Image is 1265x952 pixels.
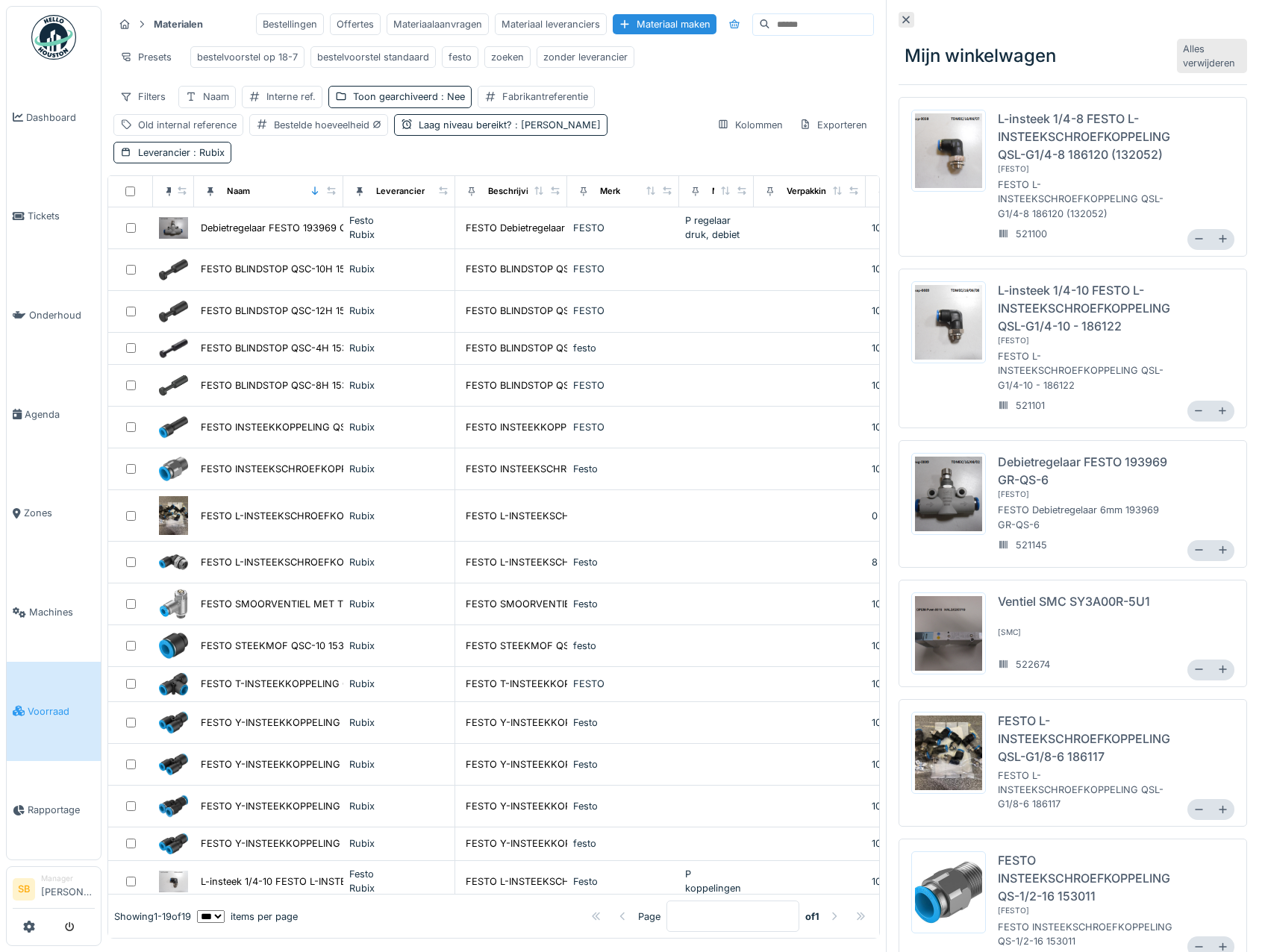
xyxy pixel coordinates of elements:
[159,833,188,855] img: FESTO Y-INSTEEKKOPPELING QSY-8 153150 (130809)
[201,262,412,276] div: FESTO BLINDSTOP QSC-10H 153270 (130702)
[159,631,188,660] img: FESTO STEEKMOF QSC-10 153265 (130707)
[488,185,539,198] div: Beschrijving
[113,86,172,107] div: Filters
[159,708,188,737] img: FESTO Y-INSTEEKKOPPELING QSY-10 153151
[266,90,316,104] div: Interne ref.
[466,757,690,771] div: FESTO Y-INSTEEKKOPPELING QSY-12-10 153156
[915,596,982,671] img: xj389fixymp2x0i4g7a1jj5b756r
[466,799,716,813] div: FESTO Y-INSTEEKKOPPELING QSY-6 153149 (130808)
[573,420,673,434] div: FESTO
[28,803,95,817] span: Rapportage
[353,90,465,104] div: Toon gearchiveerd
[998,592,1150,610] div: Ventiel SMC SY3A00R-5U1
[872,462,972,476] div: 10
[159,750,188,779] img: FESTO Y-INSTEEKKOPPELING QSY-12-10 153156
[872,677,972,691] div: 10
[201,555,519,569] div: FESTO L-INSTEEKSCHROEFKOPPELING QSL-G3/8-8 186121 (132055)
[466,341,674,355] div: FESTO BLINDSTOP QSC-4H 153267 (130699)
[25,407,95,422] span: Agenda
[915,113,982,188] img: b6linbuskwle9ckac5mvzxd3i7kd
[872,378,972,392] div: 10
[201,378,407,392] div: FESTO BLINDSTOP QSC-8H 153269 (130701)
[573,757,673,771] div: Festo
[201,836,452,851] div: FESTO Y-INSTEEKKOPPELING QSY-8 153150 (130809)
[349,717,375,728] span: Rubix
[29,605,95,619] span: Machines
[114,909,191,924] div: Showing 1 - 19 of 19
[227,185,250,198] div: Naam
[148,17,209,31] strong: Materialen
[449,50,472,64] div: festo
[317,50,429,64] div: bestelvoorstel standaard
[573,799,673,813] div: Festo
[349,759,375,770] span: Rubix
[998,453,1175,489] div: Debietregelaar FESTO 193969 GR-QS-6
[466,677,675,691] div: FESTO T-INSTEEKKOPPELING QST-16 153133
[349,640,375,651] span: Rubix
[159,217,188,239] img: Debietregelaar FESTO 193969 GR-QS-6
[998,335,1029,346] div: [ Festo ]
[201,715,409,730] div: FESTO Y-INSTEEKKOPPELING QSY-10 153151
[201,597,540,611] div: FESTO SMOORVENTIEL MET TERUGSLAGKLEP GRLA-1/8-QS-6-D 193144
[573,639,673,653] div: festo
[7,464,101,563] a: Zones
[573,677,673,691] div: FESTO
[466,262,677,276] div: FESTO BLINDSTOP QSC-10H 153270 (130702)
[24,506,95,520] span: Zones
[159,297,188,326] img: FESTO BLINDSTOP QSC-12H 153271 (130703)
[349,463,375,475] span: Rubix
[466,639,669,653] div: FESTO STEEKMOF QSC-10 153265 (130707)
[998,175,1175,224] div: FESTO L-INSTEEKSCHROEFKOPPELING QSL-G1/4-8 186120 (132052)
[349,838,375,849] span: Rubix
[573,715,673,730] div: Festo
[793,114,874,136] div: Exporteren
[998,538,1047,552] div: 521145
[998,712,1175,765] div: FESTO L-INSTEEKSCHROEFKOPPELING QSL-G1/8-6 186117
[31,15,76,60] img: Badge_color-CXgf-gQk.svg
[256,13,324,35] div: Bestellingen
[899,37,1177,75] div: Mijn winkelwagen
[573,262,673,276] div: FESTO
[349,510,375,522] span: Rubix
[573,555,673,569] div: Festo
[349,678,375,689] span: Rubix
[349,422,375,433] span: Rubix
[201,420,419,434] div: FESTO INSTEEKKOPPELING QS-12H-10 153044
[573,304,673,318] div: FESTO
[349,883,375,894] span: Rubix
[201,304,410,318] div: FESTO BLINDSTOP QSC-12H 153271 (130703)
[998,765,1175,815] div: FESTO L-INSTEEKSCHROEFKOPPELING QSL-G1/8-6 186117
[872,509,972,523] div: 0
[7,266,101,365] a: Onderhoud
[330,13,381,35] div: Offertes
[7,68,101,167] a: Dashboard
[998,281,1175,335] div: L-insteek 1/4-10 FESTO L-INSTEEKSCHROEFKOPPELING QSL-G1/4-10 - 186122
[1177,39,1247,73] div: Alles verwijderen
[573,836,673,851] div: festo
[915,285,982,360] img: wriq5rlxfeaplufpcbhf71xiortp
[872,304,972,318] div: 10
[998,398,1045,413] div: 521101
[543,50,628,64] div: zonder leverancier
[998,851,1175,905] div: FESTO INSTEEKSCHROEFKOPPELING QS-1/2-16 153011
[872,874,972,889] div: 10
[29,308,95,322] span: Onderhoud
[600,185,620,198] div: Merk
[613,14,716,34] div: Materiaal maken
[787,185,831,198] div: Verpakking
[159,339,188,359] img: FESTO BLINDSTOP QSC-4H 153267 (130699)
[349,598,375,610] span: Rubix
[349,868,374,880] span: Festo
[201,757,425,771] div: FESTO Y-INSTEEKKOPPELING QSY-12-10 153156
[190,147,225,158] span: : Rubix
[998,489,1029,500] div: [ FESTO ]
[159,255,188,284] img: FESTO BLINDSTOP QSC-10H 153270 (130702)
[573,378,673,392] div: FESTO
[159,548,188,577] img: FESTO L-INSTEEKSCHROEFKOPPELING QSL-G3/8-8 186121 (132055)
[915,855,982,930] img: ocn3p660uiqc1o3uwlwpenkykqx9
[466,509,737,523] div: FESTO L-INSTEEKSCHROEFKOPPELING QSL-G1/8-6 186117
[495,13,607,35] div: Materiaal leveranciers
[872,715,972,730] div: 10
[998,657,1050,671] div: 522674
[349,380,375,391] span: Rubix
